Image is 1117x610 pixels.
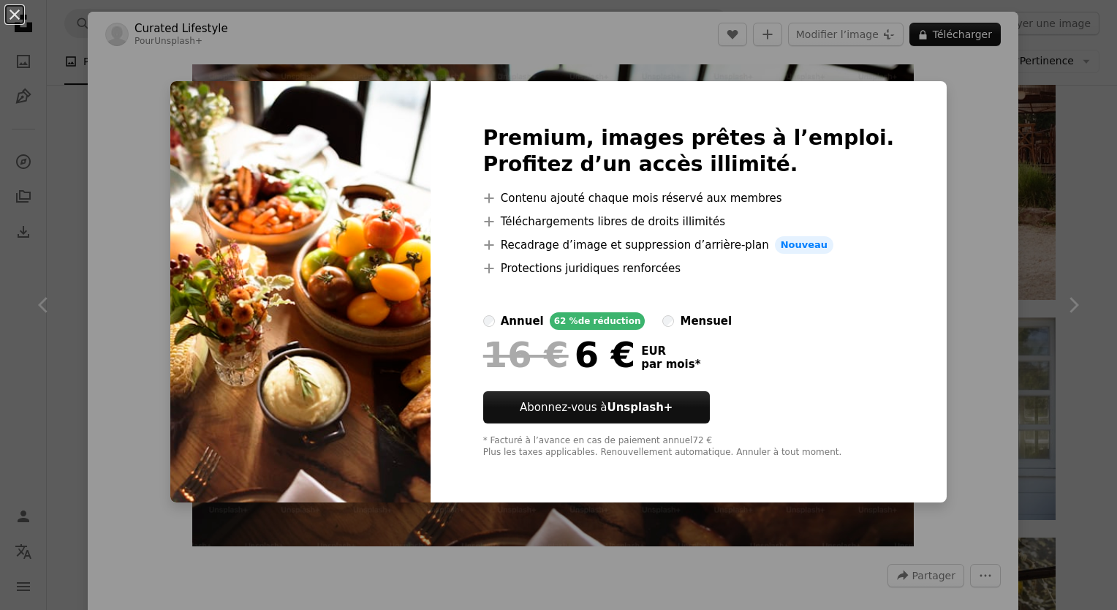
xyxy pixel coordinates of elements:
li: Protections juridiques renforcées [483,260,895,277]
button: Abonnez-vous àUnsplash+ [483,391,710,423]
span: Nouveau [775,236,833,254]
div: 62 % de réduction [550,312,645,330]
span: par mois * [641,358,700,371]
div: * Facturé à l’avance en cas de paiement annuel 72 € Plus les taxes applicables. Renouvellement au... [483,435,895,459]
span: 16 € [483,336,569,374]
input: mensuel [662,315,674,327]
li: Contenu ajouté chaque mois réservé aux membres [483,189,895,207]
div: annuel [501,312,544,330]
h2: Premium, images prêtes à l’emploi. Profitez d’un accès illimité. [483,125,895,178]
div: mensuel [680,312,732,330]
strong: Unsplash+ [607,401,673,414]
input: annuel62 %de réduction [483,315,495,327]
li: Téléchargements libres de droits illimités [483,213,895,230]
li: Recadrage d’image et suppression d’arrière-plan [483,236,895,254]
div: 6 € [483,336,635,374]
img: premium_photo-1722945647437-d8161b0d1197 [170,81,431,502]
span: EUR [641,344,700,358]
